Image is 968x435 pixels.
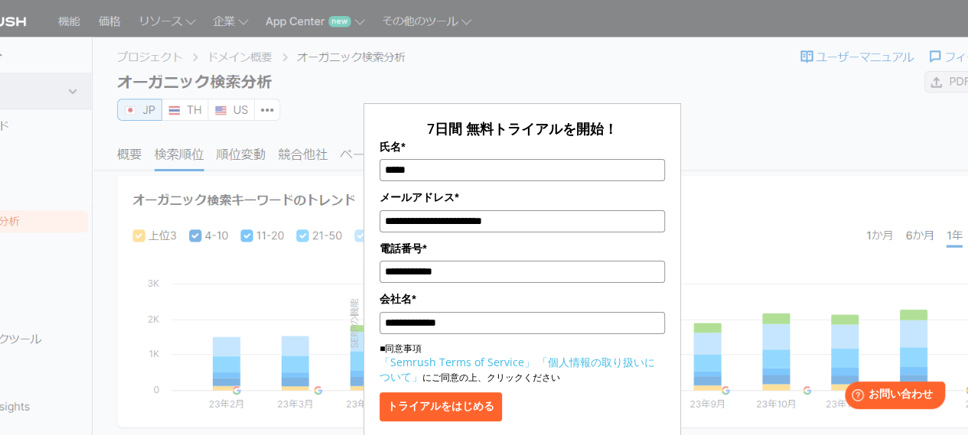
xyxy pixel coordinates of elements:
label: 電話番号* [380,240,665,257]
a: 「個人情報の取り扱いについて」 [380,355,655,384]
p: ■同意事項 にご同意の上、クリックください [380,342,665,385]
a: 「Semrush Terms of Service」 [380,355,535,369]
button: トライアルをはじめる [380,392,502,421]
iframe: Help widget launcher [832,375,951,418]
label: メールアドレス* [380,189,665,206]
span: 7日間 無料トライアルを開始！ [427,119,618,138]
